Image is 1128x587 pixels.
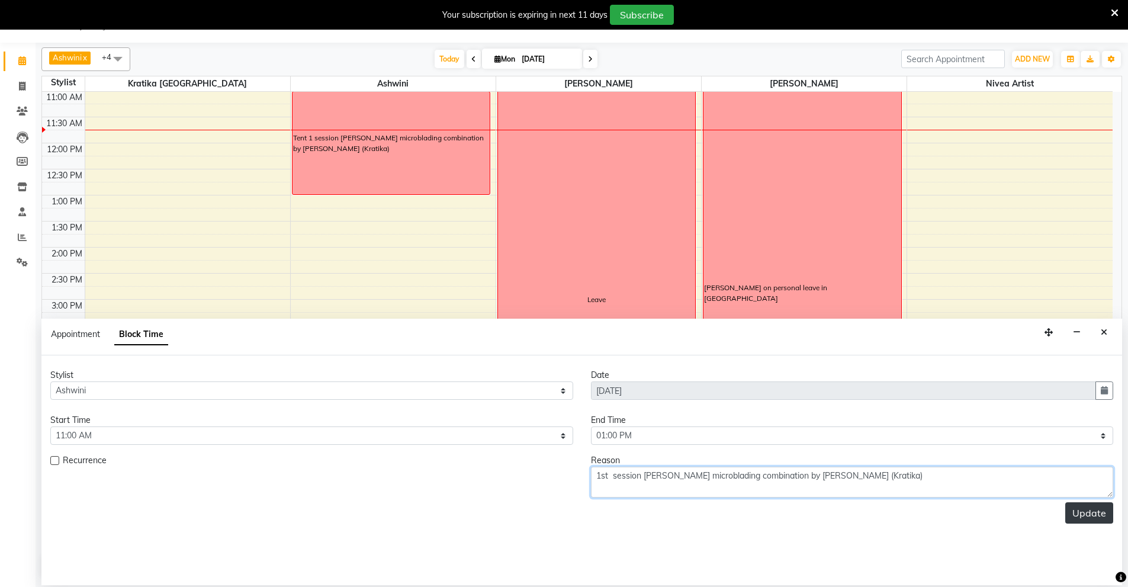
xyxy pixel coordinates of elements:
[53,53,82,62] span: Ashwini
[102,52,120,62] span: +4
[591,414,1114,426] div: End Time
[442,9,608,21] div: Your subscription is expiring in next 11 days
[496,76,701,91] span: [PERSON_NAME]
[1095,323,1113,342] button: Close
[1065,502,1113,524] button: Update
[42,76,85,89] div: Stylist
[114,324,168,345] span: Block Time
[49,274,85,286] div: 2:30 PM
[1015,54,1050,63] span: ADD NEW
[291,76,496,91] span: Ashwini
[85,76,290,91] span: Kratika [GEOGRAPHIC_DATA]
[610,5,674,25] button: Subscribe
[702,76,907,91] span: [PERSON_NAME]
[51,329,100,339] span: Appointment
[44,143,85,156] div: 12:00 PM
[50,369,573,381] div: Stylist
[1012,51,1053,68] button: ADD NEW
[435,50,464,68] span: Today
[50,414,573,426] div: Start Time
[82,53,87,62] a: x
[587,294,606,305] div: Leave
[491,54,518,63] span: Mon
[49,248,85,260] div: 2:00 PM
[907,76,1113,91] span: Nivea Artist
[901,50,1005,68] input: Search Appointment
[44,117,85,130] div: 11:30 AM
[293,133,490,154] div: Tent 1 session [PERSON_NAME] microblading combination by [PERSON_NAME] (Kratika)
[704,283,901,304] div: [PERSON_NAME] on personal leave in [GEOGRAPHIC_DATA]
[518,50,577,68] input: 2025-09-01
[49,222,85,234] div: 1:30 PM
[44,91,85,104] div: 11:00 AM
[591,381,1097,400] input: yyyy-mm-dd
[591,369,1114,381] div: Date
[49,195,85,208] div: 1:00 PM
[49,300,85,312] div: 3:00 PM
[591,454,1114,467] div: Reason
[44,169,85,182] div: 12:30 PM
[63,454,107,469] span: Recurrence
